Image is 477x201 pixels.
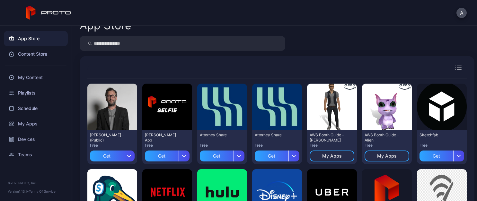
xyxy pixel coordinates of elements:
span: Version 1.13.1 • [8,189,29,193]
a: Teams [4,147,68,162]
div: AWS Booth Guide - Wes [310,132,345,143]
div: Get [90,151,124,161]
div: My Apps [377,153,397,159]
button: Get [145,148,190,161]
a: Content Store [4,46,68,62]
a: My Content [4,70,68,85]
div: Free [365,143,409,148]
div: Free [420,143,464,148]
div: Free [310,143,354,148]
div: My Apps [322,153,342,159]
a: Playlists [4,85,68,101]
div: Free [255,143,299,148]
a: Terms Of Service [29,189,56,193]
div: Attorney Share [255,132,290,138]
button: My Apps [365,151,409,161]
button: My Apps [310,151,354,161]
a: Schedule [4,101,68,116]
button: A [456,8,467,18]
div: Free [90,143,135,148]
div: AWS Booth Guide - Alien [365,132,400,143]
div: Sketchfab [420,132,455,138]
a: Devices [4,132,68,147]
a: App Store [4,31,68,46]
div: Get [200,151,234,161]
div: Get [420,151,453,161]
button: Get [420,148,464,161]
div: David N Persona - (Public) [90,132,125,143]
div: Free [200,143,244,148]
div: Get [255,151,288,161]
div: David Selfie App [145,132,180,143]
button: Get [90,148,135,161]
button: Get [200,148,244,161]
button: Get [255,148,299,161]
div: Free [145,143,190,148]
a: My Apps [4,116,68,132]
div: App Store [80,20,131,31]
div: Get [145,151,179,161]
div: © 2025 PROTO, Inc. [8,180,64,186]
div: Attorney Share [200,132,235,138]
